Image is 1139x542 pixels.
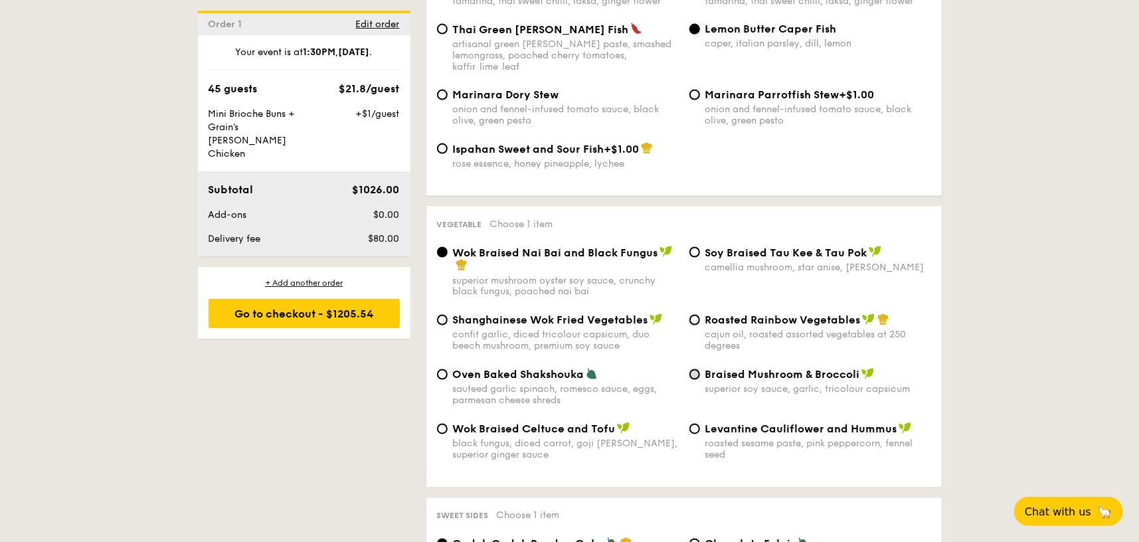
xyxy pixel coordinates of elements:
[497,510,560,521] span: Choose 1 item
[586,368,598,380] img: icon-vegetarian.fe4039eb.svg
[304,46,336,58] strong: 1:30PM
[209,81,258,97] div: 45 guests
[352,183,399,196] span: $1026.00
[689,90,700,100] input: Marinara Parrotfish Stew+$1.00onion and fennel-infused tomato sauce, black olive, green pesto
[209,233,261,244] span: Delivery fee
[899,422,912,434] img: icon-vegan.f8ff3823.svg
[437,369,448,380] input: Oven Baked Shakshoukasauteed garlic spinach, romesco sauce, eggs, parmesan cheese shreds
[437,247,448,258] input: Wok Braised Nai Bai and Black Fungussuperior mushroom oyster soy sauce, crunchy black fungus, poa...
[705,314,861,327] span: Roasted Rainbow Vegetables
[339,46,370,58] strong: [DATE]
[339,81,400,97] div: $21.8/guest
[456,259,468,271] img: icon-chef-hat.a58ddaea.svg
[437,315,448,325] input: Shanghainese Wok Fried Vegetablesconfit garlic, diced tricolour capsicum, duo beech mushroom, pre...
[453,39,679,72] div: artisanal green [PERSON_NAME] paste, smashed lemongrass, poached cherry tomatoes, kaffir lime leaf
[453,23,629,36] span: Thai Green [PERSON_NAME] Fish
[453,438,679,461] div: black fungus, diced carrot, goji [PERSON_NAME], superior ginger sauce
[705,246,867,259] span: ⁠Soy Braised Tau Kee & Tau Pok
[437,24,448,35] input: Thai Green [PERSON_NAME] Fishartisanal green [PERSON_NAME] paste, smashed lemongrass, poached che...
[209,19,248,30] span: Order 1
[437,220,482,229] span: Vegetable
[839,88,875,101] span: +$1.00
[437,424,448,434] input: Wok Braised Celtuce and Tofublack fungus, diced carrot, goji [PERSON_NAME], superior ginger sauce
[437,143,448,154] input: Ispahan Sweet and Sour Fish+$1.00rose essence, honey pineapple, lychee
[1096,504,1112,519] span: 🦙
[861,368,875,380] img: icon-vegan.f8ff3823.svg
[689,424,700,434] input: Levantine Cauliflower and Hummusroasted sesame paste, pink peppercorn, fennel seed
[705,38,931,49] div: caper, italian parsley, dill, lemon
[705,88,839,101] span: Marinara Parrotfish Stew
[453,143,604,155] span: Ispahan Sweet and Sour Fish
[869,246,882,258] img: icon-vegan.f8ff3823.svg
[604,143,640,155] span: +$1.00
[689,247,700,258] input: ⁠Soy Braised Tau Kee & Tau Pokcamellia mushroom, star anise, [PERSON_NAME]
[373,209,399,221] span: $0.00
[209,278,400,288] div: + Add another order
[356,19,400,30] span: Edit order
[490,219,553,230] span: Choose 1 item
[209,183,254,196] span: Subtotal
[453,275,679,298] div: superior mushroom oyster soy sauce, crunchy black fungus, poached nai bai
[705,438,931,461] div: roasted sesame paste, pink peppercorn, fennel seed
[453,369,584,381] span: Oven Baked Shakshouka
[641,142,653,154] img: icon-chef-hat.a58ddaea.svg
[705,384,931,395] div: superior soy sauce, garlic, tricolour capsicum
[862,314,875,325] img: icon-vegan.f8ff3823.svg
[368,233,399,244] span: $80.00
[705,23,837,35] span: Lemon Butter Caper Fish
[617,422,630,434] img: icon-vegan.f8ff3823.svg
[453,384,679,406] div: sauteed garlic spinach, romesco sauce, eggs, parmesan cheese shreds
[1014,497,1123,526] button: Chat with us🦙
[705,423,897,436] span: Levantine Cauliflower and Hummus
[877,314,889,325] img: icon-chef-hat.a58ddaea.svg
[209,108,296,159] span: Mini Brioche Buns + Grain's [PERSON_NAME] Chicken
[453,246,658,259] span: Wok Braised Nai Bai and Black Fungus
[453,314,648,327] span: Shanghainese Wok Fried Vegetables
[453,329,679,352] div: confit garlic, diced tricolour capsicum, duo beech mushroom, premium soy sauce
[355,108,399,120] span: +$1/guest
[209,209,247,221] span: Add-ons
[630,23,642,35] img: icon-spicy.37a8142b.svg
[1025,505,1091,518] span: Chat with us
[209,299,400,328] div: Go to checkout - $1205.54
[453,104,679,126] div: onion and fennel-infused tomato sauce, black olive, green pesto
[705,369,860,381] span: Braised Mushroom & Broccoli
[453,88,559,101] span: Marinara Dory Stew
[705,262,931,273] div: camellia mushroom, star anise, [PERSON_NAME]
[705,104,931,126] div: onion and fennel-infused tomato sauce, black olive, green pesto
[689,315,700,325] input: Roasted Rainbow Vegetablescajun oil, roasted assorted vegetables at 250 degrees
[453,158,679,169] div: rose essence, honey pineapple, lychee
[437,511,489,521] span: Sweet sides
[209,46,400,70] div: Your event is at , .
[650,314,663,325] img: icon-vegan.f8ff3823.svg
[453,423,616,436] span: Wok Braised Celtuce and Tofu
[705,329,931,352] div: cajun oil, roasted assorted vegetables at 250 degrees
[689,369,700,380] input: Braised Mushroom & Broccolisuperior soy sauce, garlic, tricolour capsicum
[437,90,448,100] input: Marinara Dory Stewonion and fennel-infused tomato sauce, black olive, green pesto
[689,24,700,35] input: Lemon Butter Caper Fishcaper, italian parsley, dill, lemon
[659,246,673,258] img: icon-vegan.f8ff3823.svg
